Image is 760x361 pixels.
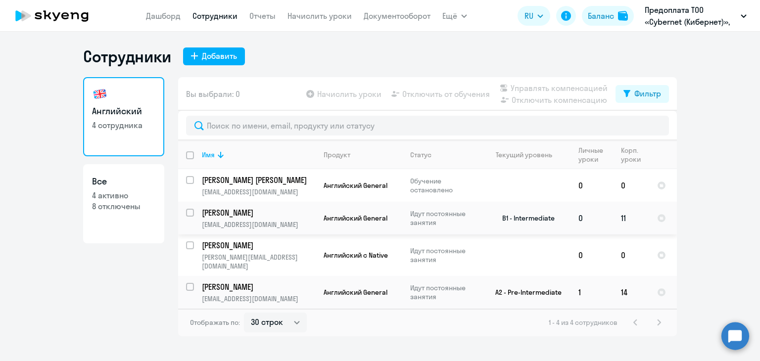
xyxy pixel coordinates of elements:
[486,150,570,159] div: Текущий уровень
[92,190,155,201] p: 4 активно
[202,175,315,185] a: [PERSON_NAME] [PERSON_NAME]
[518,6,550,26] button: RU
[202,281,314,292] p: [PERSON_NAME]
[186,88,240,100] span: Вы выбрали: 0
[410,150,478,159] div: Статус
[324,150,402,159] div: Продукт
[410,209,478,227] p: Идут постоянные занятия
[621,146,642,164] div: Корп. уроки
[202,294,315,303] p: [EMAIL_ADDRESS][DOMAIN_NAME]
[570,234,613,276] td: 0
[613,202,649,234] td: 11
[618,11,628,21] img: balance
[645,4,737,28] p: Предоплата ТОО «Cybernet (Кибернет)», ТОО «Cybernet ([GEOGRAPHIC_DATA])»
[570,169,613,202] td: 0
[92,175,155,188] h3: Все
[92,201,155,212] p: 8 отключены
[410,246,478,264] p: Идут постоянные занятия
[92,105,155,118] h3: Английский
[410,177,478,194] p: Обучение остановлено
[478,202,570,234] td: B1 - Intermediate
[192,11,237,21] a: Сотрудники
[549,318,617,327] span: 1 - 4 из 4 сотрудников
[186,116,669,135] input: Поиск по имени, email, продукту или статусу
[202,150,215,159] div: Имя
[202,207,315,218] a: [PERSON_NAME]
[582,6,634,26] button: Балансbalance
[442,6,467,26] button: Ещё
[364,11,430,21] a: Документооборот
[613,234,649,276] td: 0
[324,251,388,260] span: Английский с Native
[570,202,613,234] td: 0
[324,150,350,159] div: Продукт
[83,77,164,156] a: Английский4 сотрудника
[578,146,606,164] div: Личные уроки
[524,10,533,22] span: RU
[202,175,314,185] p: [PERSON_NAME] [PERSON_NAME]
[570,276,613,309] td: 1
[202,220,315,229] p: [EMAIL_ADDRESS][DOMAIN_NAME]
[410,150,431,159] div: Статус
[202,240,315,251] a: [PERSON_NAME]
[183,47,245,65] button: Добавить
[496,150,552,159] div: Текущий уровень
[324,214,387,223] span: Английский General
[190,318,240,327] span: Отображать по:
[249,11,276,21] a: Отчеты
[616,85,669,103] button: Фильтр
[442,10,457,22] span: Ещё
[202,187,315,196] p: [EMAIL_ADDRESS][DOMAIN_NAME]
[613,276,649,309] td: 14
[613,169,649,202] td: 0
[410,283,478,301] p: Идут постоянные занятия
[202,150,315,159] div: Имя
[478,276,570,309] td: A2 - Pre-Intermediate
[202,253,315,271] p: [PERSON_NAME][EMAIL_ADDRESS][DOMAIN_NAME]
[83,46,171,66] h1: Сотрудники
[634,88,661,99] div: Фильтр
[578,146,613,164] div: Личные уроки
[92,86,108,102] img: english
[202,240,314,251] p: [PERSON_NAME]
[202,281,315,292] a: [PERSON_NAME]
[83,164,164,243] a: Все4 активно8 отключены
[324,288,387,297] span: Английский General
[202,50,237,62] div: Добавить
[146,11,181,21] a: Дашборд
[621,146,649,164] div: Корп. уроки
[640,4,752,28] button: Предоплата ТОО «Cybernet (Кибернет)», ТОО «Cybernet ([GEOGRAPHIC_DATA])»
[92,120,155,131] p: 4 сотрудника
[202,207,314,218] p: [PERSON_NAME]
[324,181,387,190] span: Английский General
[287,11,352,21] a: Начислить уроки
[588,10,614,22] div: Баланс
